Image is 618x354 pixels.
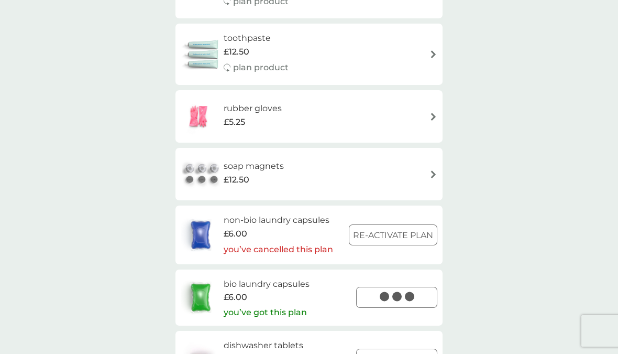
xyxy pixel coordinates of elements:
img: arrow right [429,113,437,121]
img: non-bio laundry capsules [181,217,220,253]
p: you’ve got this plan [224,306,307,319]
span: £12.50 [224,45,249,59]
button: Re-activate Plan [349,224,437,245]
span: £6.00 [224,291,247,304]
p: plan product [233,61,289,74]
h6: dishwasher tablets [224,339,307,352]
span: £12.50 [224,173,249,187]
h6: rubber gloves [224,102,282,115]
h6: toothpaste [224,31,289,45]
h6: soap magnets [224,159,284,173]
img: bio laundry capsules [181,279,220,316]
p: you’ve cancelled this plan [224,243,333,256]
img: arrow right [429,170,437,178]
p: Re-activate Plan [353,229,433,242]
span: £6.00 [224,227,247,241]
h6: non-bio laundry capsules [224,213,333,227]
img: soap magnets [181,156,224,192]
img: arrow right [429,50,437,58]
h6: bio laundry capsules [224,277,310,291]
img: toothpaste [181,36,224,73]
span: £5.25 [224,115,245,129]
img: rubber gloves [181,98,217,135]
